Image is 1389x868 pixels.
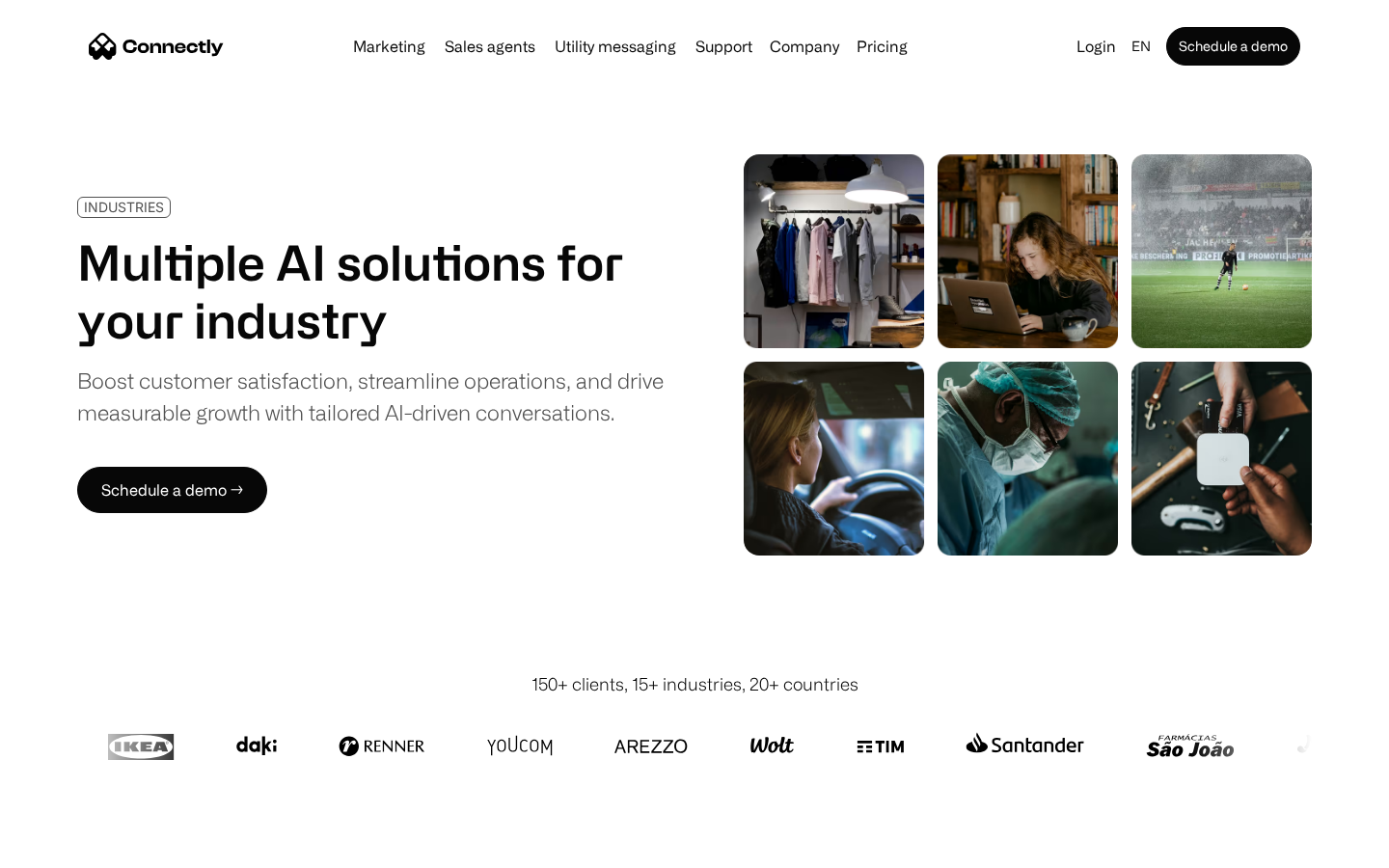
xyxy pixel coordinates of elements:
div: Company [770,33,839,60]
h1: Multiple AI solutions for your industry [77,233,664,349]
div: Boost customer satisfaction, streamline operations, and drive measurable growth with tailored AI-... [77,365,664,428]
div: en [1131,33,1151,60]
a: Schedule a demo → [77,467,267,513]
a: Support [688,39,760,54]
a: Sales agents [437,39,543,54]
div: INDUSTRIES [84,200,164,214]
ul: Language list [39,834,116,861]
a: Schedule a demo [1166,27,1300,66]
div: 150+ clients, 15+ industries, 20+ countries [531,671,858,697]
aside: Language selected: English [19,832,116,861]
a: Pricing [849,39,915,54]
a: Marketing [345,39,433,54]
a: Login [1069,33,1124,60]
a: Utility messaging [547,39,684,54]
